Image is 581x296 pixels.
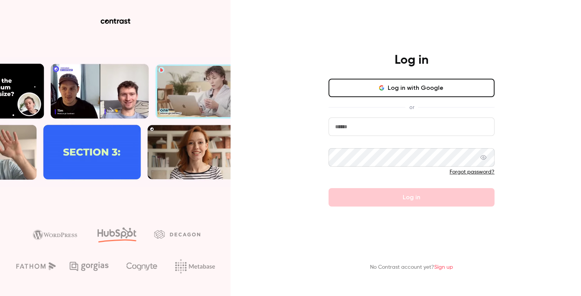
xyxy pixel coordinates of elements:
[395,53,428,68] h4: Log in
[434,265,453,270] a: Sign up
[405,103,418,111] span: or
[329,79,495,97] button: Log in with Google
[370,263,453,271] p: No Contrast account yet?
[154,230,200,238] img: decagon
[450,169,495,175] a: Forgot password?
